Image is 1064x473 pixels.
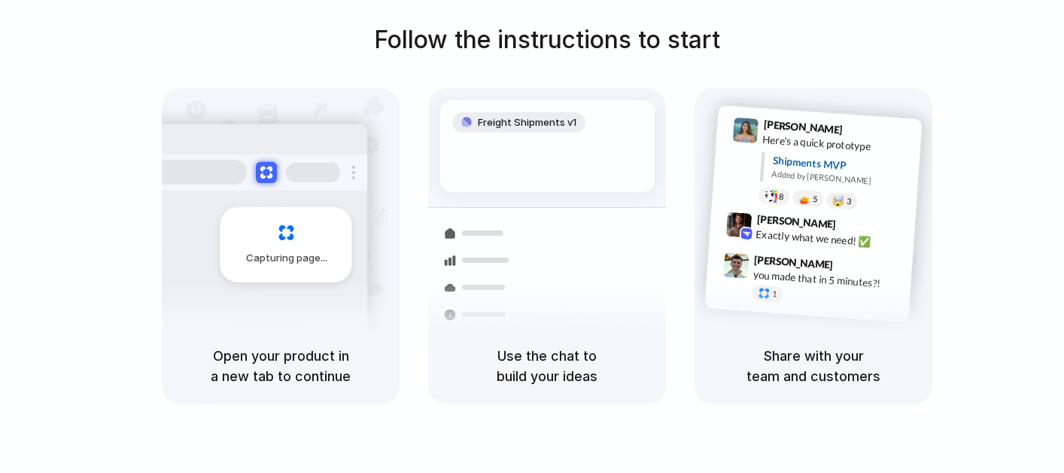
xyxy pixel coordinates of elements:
[374,22,720,58] h1: Follow the instructions to start
[446,346,648,386] h5: Use the chat to build your ideas
[246,251,330,266] span: Capturing page
[813,194,818,203] span: 5
[763,116,843,138] span: [PERSON_NAME]
[841,218,871,236] span: 9:42 AM
[847,123,878,141] span: 9:41 AM
[847,197,852,205] span: 3
[478,115,576,130] span: Freight Shipments v1
[772,152,911,177] div: Shipments MVP
[754,251,834,273] span: [PERSON_NAME]
[756,210,836,232] span: [PERSON_NAME]
[832,195,845,206] div: 🤯
[838,258,868,276] span: 9:47 AM
[762,131,913,157] div: Here's a quick prototype
[180,346,382,386] h5: Open your product in a new tab to continue
[779,192,784,200] span: 8
[713,346,914,386] h5: Share with your team and customers
[755,226,906,252] div: Exactly what we need! ✅
[752,267,903,292] div: you made that in 5 minutes?!
[772,289,777,298] span: 1
[771,167,910,189] div: Added by [PERSON_NAME]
